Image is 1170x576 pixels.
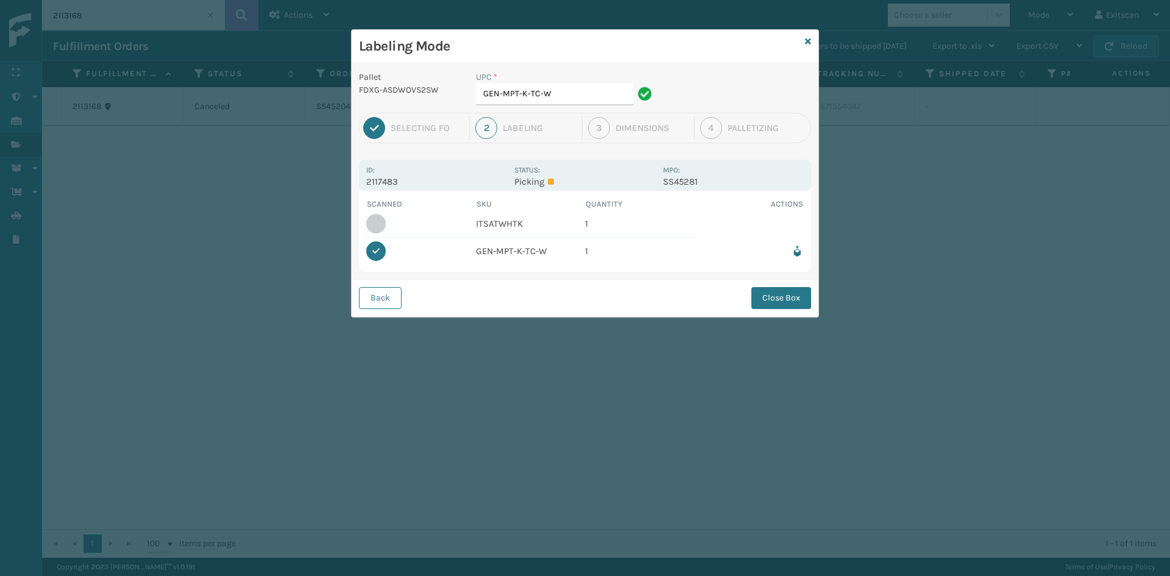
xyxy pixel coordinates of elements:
[391,123,464,133] div: Selecting FO
[476,71,497,84] label: UPC
[363,117,385,139] div: 1
[359,71,461,84] p: Pallet
[514,166,540,174] label: Status:
[615,123,689,133] div: Dimensions
[695,198,804,210] th: Actions
[359,84,461,96] p: FDXG-ASDWOVS2SW
[366,176,507,187] p: 2117483
[359,287,402,309] button: Back
[728,123,807,133] div: Palletizing
[663,176,804,187] p: SS45281
[475,117,497,139] div: 2
[476,238,586,265] td: GEN-MPT-K-TC-W
[588,117,610,139] div: 3
[695,238,804,265] td: Remove from box
[585,238,695,265] td: 1
[359,37,800,55] h3: Labeling Mode
[585,210,695,238] td: 1
[751,287,811,309] button: Close Box
[476,210,586,238] td: ITSATWHTK
[503,123,576,133] div: Labeling
[366,198,476,210] th: Scanned
[663,166,680,174] label: MPO:
[476,198,586,210] th: SKU
[700,117,722,139] div: 4
[514,176,655,187] p: Picking
[366,166,375,174] label: Id:
[585,198,695,210] th: Quantity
